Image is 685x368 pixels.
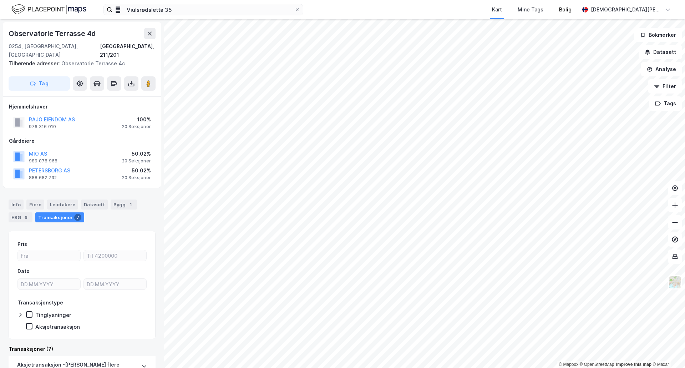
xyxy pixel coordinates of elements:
[9,76,70,91] button: Tag
[122,115,151,124] div: 100%
[9,28,97,39] div: Observatorie Terrasse 4d
[639,45,682,59] button: Datasett
[11,3,86,16] img: logo.f888ab2527a4732fd821a326f86c7f29.svg
[580,362,614,367] a: OpenStreetMap
[559,362,578,367] a: Mapbox
[84,279,146,289] input: DD.MM.YYYY
[9,345,156,353] div: Transaksjoner (7)
[122,158,151,164] div: 20 Seksjoner
[35,323,80,330] div: Aksjetransaksjon
[81,200,108,210] div: Datasett
[9,212,32,222] div: ESG
[35,312,71,318] div: Tinglysninger
[616,362,651,367] a: Improve this map
[649,334,685,368] iframe: Chat Widget
[17,298,63,307] div: Transaksjonstype
[492,5,502,14] div: Kart
[649,334,685,368] div: Kontrollprogram for chat
[47,200,78,210] div: Leietakere
[9,42,100,59] div: 0254, [GEOGRAPHIC_DATA], [GEOGRAPHIC_DATA]
[122,175,151,181] div: 20 Seksjoner
[591,5,662,14] div: [DEMOGRAPHIC_DATA][PERSON_NAME]
[29,175,57,181] div: 888 682 732
[111,200,137,210] div: Bygg
[22,214,30,221] div: 6
[112,4,294,15] input: Søk på adresse, matrikkel, gårdeiere, leietakere eller personer
[9,102,155,111] div: Hjemmelshaver
[649,96,682,111] button: Tags
[668,276,682,289] img: Z
[122,124,151,130] div: 20 Seksjoner
[559,5,572,14] div: Bolig
[100,42,156,59] div: [GEOGRAPHIC_DATA], 211/201
[9,137,155,145] div: Gårdeiere
[518,5,543,14] div: Mine Tags
[18,279,80,289] input: DD.MM.YYYY
[29,158,57,164] div: 989 078 968
[648,79,682,94] button: Filter
[641,62,682,76] button: Analyse
[127,201,134,208] div: 1
[9,200,24,210] div: Info
[9,59,150,68] div: Observatorie Terrasse 4c
[634,28,682,42] button: Bokmerker
[74,214,81,221] div: 7
[18,250,80,261] input: Fra
[122,166,151,175] div: 50.02%
[17,240,27,248] div: Pris
[84,250,146,261] input: Til 4200000
[35,212,84,222] div: Transaksjoner
[29,124,56,130] div: 976 316 010
[26,200,44,210] div: Eiere
[17,267,30,276] div: Dato
[9,60,61,66] span: Tilhørende adresser:
[122,150,151,158] div: 50.02%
